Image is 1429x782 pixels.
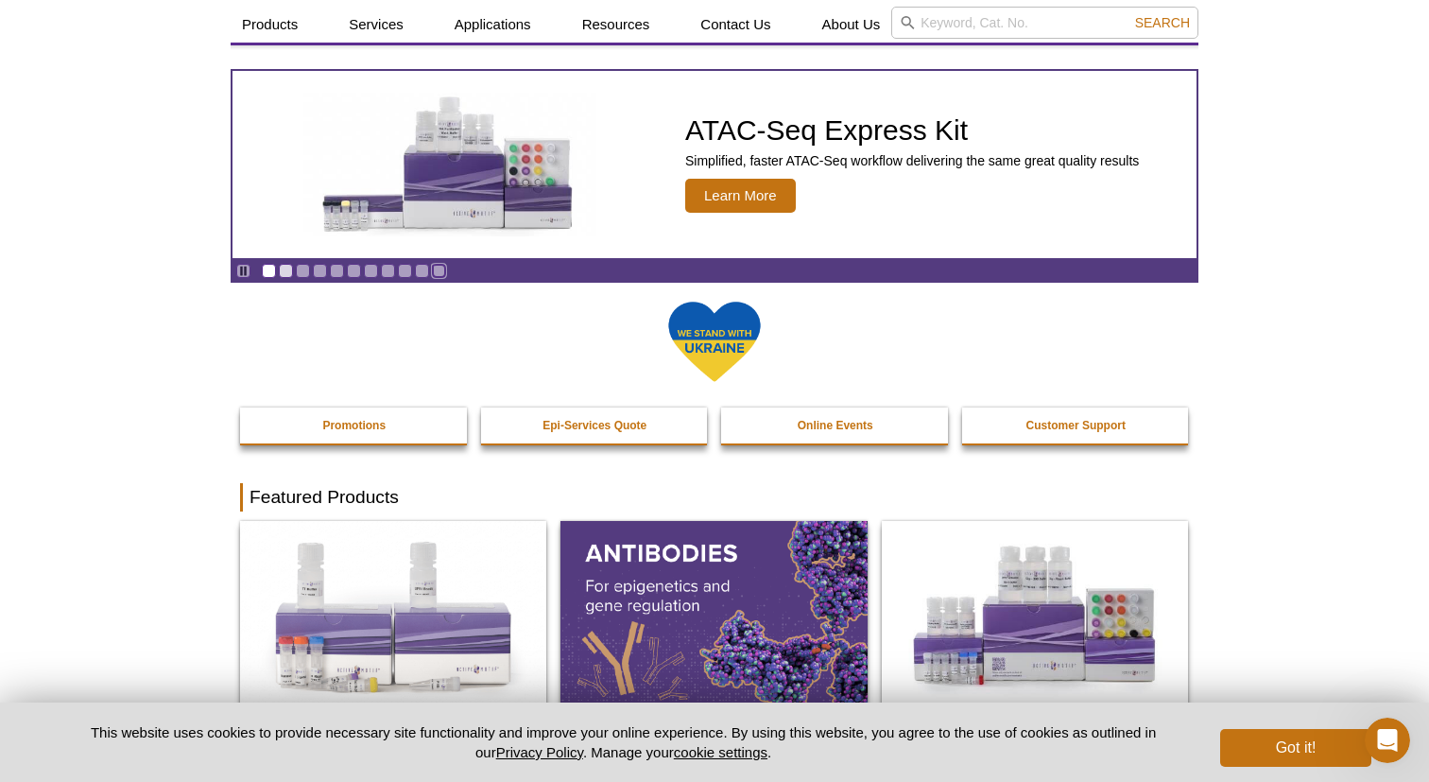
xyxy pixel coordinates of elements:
a: Epi-Services Quote [481,408,710,443]
a: Customer Support [962,408,1191,443]
a: Promotions [240,408,469,443]
img: CUT&Tag-IT® Express Assay Kit [882,521,1188,706]
a: Privacy Policy [496,744,583,760]
a: Go to slide 6 [347,264,361,278]
h2: Featured Products [240,483,1189,512]
a: Go to slide 8 [381,264,395,278]
span: Search [1135,15,1190,30]
a: Online Events [721,408,950,443]
strong: Customer Support [1026,419,1126,432]
a: Applications [443,7,542,43]
p: Simplified, faster ATAC-Seq workflow delivering the same great quality results [685,152,1139,169]
img: All Antibodies [560,521,867,706]
iframe: Intercom live chat [1365,718,1410,763]
strong: Epi-Services Quote [542,419,646,432]
a: Products [231,7,309,43]
a: Go to slide 1 [262,264,276,278]
a: Go to slide 5 [330,264,344,278]
p: This website uses cookies to provide necessary site functionality and improve your online experie... [58,722,1189,762]
a: Go to slide 3 [296,264,310,278]
h2: ATAC-Seq Express Kit [685,116,1139,145]
strong: Online Events [798,419,873,432]
a: Go to slide 11 [432,264,446,278]
a: About Us [811,7,892,43]
img: DNA Library Prep Kit for Illumina [240,521,546,706]
input: Keyword, Cat. No. [891,7,1198,39]
strong: Promotions [322,419,386,432]
a: ATAC-Seq Express Kit ATAC-Seq Express Kit Simplified, faster ATAC-Seq workflow delivering the sam... [232,71,1197,258]
a: Services [337,7,415,43]
a: Toggle autoplay [236,264,250,278]
a: Go to slide 9 [398,264,412,278]
a: Go to slide 7 [364,264,378,278]
button: Search [1129,14,1196,31]
a: Go to slide 10 [415,264,429,278]
a: Resources [571,7,662,43]
span: Learn More [685,179,796,213]
img: We Stand With Ukraine [667,300,762,384]
article: ATAC-Seq Express Kit [232,71,1197,258]
button: Got it! [1220,729,1371,767]
img: ATAC-Seq Express Kit [294,93,606,236]
a: Go to slide 2 [279,264,293,278]
a: Contact Us [689,7,782,43]
a: Go to slide 4 [313,264,327,278]
button: cookie settings [674,744,767,760]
